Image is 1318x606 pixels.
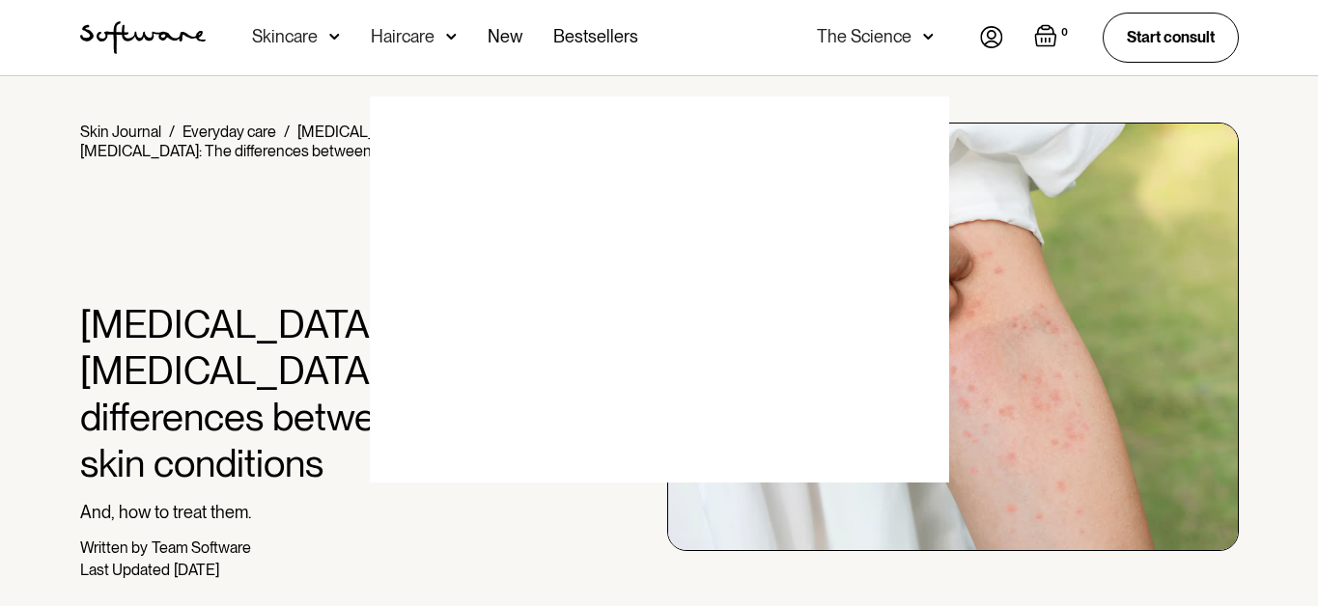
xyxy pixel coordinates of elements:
[252,27,318,46] div: Skincare
[371,27,435,46] div: Haircare
[1034,24,1072,51] a: Open empty cart
[80,502,554,523] p: And, how to treat them.
[80,123,516,160] div: [MEDICAL_DATA] vs [MEDICAL_DATA]: The differences between these skin conditions
[1103,13,1239,62] a: Start consult
[80,123,161,141] a: Skin Journal
[80,538,148,557] div: Written by
[446,27,457,46] img: arrow down
[817,27,911,46] div: The Science
[174,561,219,579] div: [DATE]
[80,561,170,579] div: Last Updated
[1057,24,1072,41] div: 0
[169,123,175,141] div: /
[80,21,206,54] img: Software Logo
[370,96,949,482] img: blank image
[80,301,554,486] h1: [MEDICAL_DATA] vs [MEDICAL_DATA]: The differences between these skin conditions
[182,123,276,141] a: Everyday care
[80,21,206,54] a: home
[284,123,290,141] div: /
[152,538,251,557] div: Team Software
[329,27,340,46] img: arrow down
[923,27,934,46] img: arrow down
